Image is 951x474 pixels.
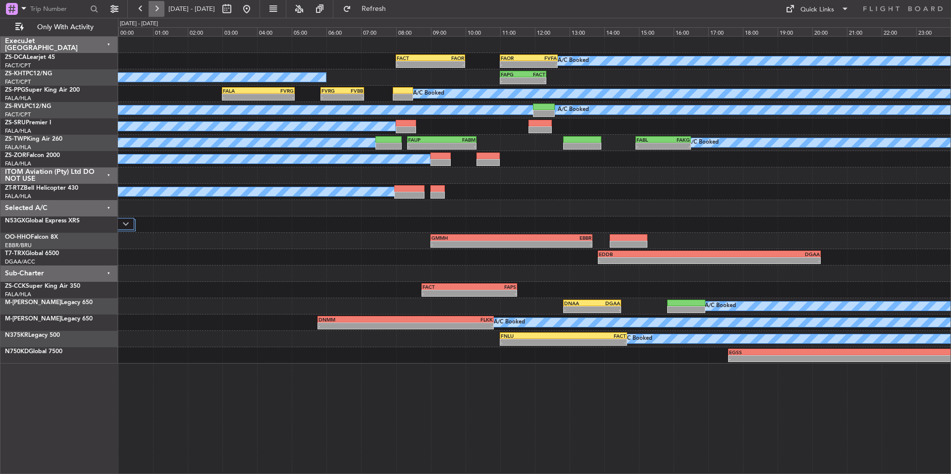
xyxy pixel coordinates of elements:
div: - [431,241,512,247]
div: - [406,323,493,329]
div: 01:00 [153,27,188,36]
span: M-[PERSON_NAME] [5,316,61,322]
div: - [501,78,523,84]
div: DNMM [318,316,406,322]
span: ZT-RTZ [5,185,24,191]
div: FACT [563,333,626,339]
div: 10:00 [466,27,500,36]
input: Trip Number [30,1,87,16]
div: 06:00 [326,27,361,36]
div: - [599,258,709,263]
div: FNLU [501,333,564,339]
div: FALA [223,88,258,94]
button: Refresh [338,1,398,17]
div: A/C Booked [494,315,525,330]
a: T7-TRXGlobal 6500 [5,251,59,257]
div: - [511,241,591,247]
div: FLKK [406,316,493,322]
div: FAOR [501,55,529,61]
div: FVBB [342,88,363,94]
div: - [430,61,464,67]
span: N375KR [5,332,28,338]
div: - [470,290,517,296]
a: M-[PERSON_NAME]Legacy 650 [5,300,93,306]
a: ZS-DCALearjet 45 [5,54,55,60]
a: FACT/CPT [5,62,31,69]
div: 18:00 [743,27,778,36]
div: - [408,143,442,149]
div: - [501,339,564,345]
span: Refresh [353,5,395,12]
a: ZS-KHTPC12/NG [5,71,52,77]
div: FABM [442,137,475,143]
div: - [663,143,690,149]
div: 05:00 [292,27,326,36]
div: - [528,61,557,67]
div: 00:00 [118,27,153,36]
div: 20:00 [812,27,847,36]
div: 16:00 [674,27,708,36]
div: 02:00 [188,27,222,36]
div: EBBR [511,235,591,241]
div: - [636,143,663,149]
div: - [321,94,342,100]
a: FALA/HLA [5,291,31,298]
a: EBBR/BRU [5,242,32,249]
div: A/C Booked [413,86,444,101]
a: ZT-RTZBell Helicopter 430 [5,185,78,191]
div: GMMH [431,235,512,241]
div: 22:00 [882,27,916,36]
div: A/C Booked [558,53,589,68]
div: 23:00 [916,27,951,36]
a: ZS-PPGSuper King Air 200 [5,87,80,93]
div: 07:00 [361,27,396,36]
div: 19:00 [778,27,812,36]
span: ZS-ZOR [5,153,26,158]
div: DNAA [564,300,592,306]
div: 21:00 [847,27,882,36]
div: 03:00 [222,27,257,36]
div: - [501,61,529,67]
div: 15:00 [639,27,674,36]
div: FAPS [470,284,517,290]
div: FACT [423,284,470,290]
div: - [442,143,475,149]
div: FVRG [321,88,342,94]
div: 09:00 [431,27,466,36]
div: FACT [397,55,430,61]
span: Only With Activity [26,24,105,31]
div: FAOR [430,55,464,61]
div: - [223,94,258,100]
span: ZS-CCK [5,283,26,289]
span: ZS-SRU [5,120,26,126]
div: FAKG [663,137,690,143]
div: - [709,258,820,263]
div: A/C Booked [705,299,736,314]
div: - [592,307,621,313]
span: ZS-KHT [5,71,26,77]
a: DGAA/ACC [5,258,35,265]
span: ZS-TWP [5,136,27,142]
span: ZS-DCA [5,54,27,60]
a: FALA/HLA [5,127,31,135]
div: FVFA [528,55,557,61]
div: EDDB [599,251,709,257]
div: - [258,94,293,100]
span: N53GX [5,218,25,224]
a: FALA/HLA [5,95,31,102]
div: FACT [523,71,545,77]
a: FALA/HLA [5,193,31,200]
div: 17:00 [708,27,743,36]
button: Only With Activity [11,19,107,35]
div: 11:00 [500,27,535,36]
a: N375KRLegacy 500 [5,332,60,338]
div: FABL [636,137,663,143]
span: ZS-PPG [5,87,25,93]
a: ZS-RVLPC12/NG [5,104,51,109]
div: 04:00 [257,27,292,36]
div: 13:00 [570,27,604,36]
div: - [318,323,406,329]
div: A/C Booked [558,103,589,117]
div: FAUP [408,137,442,143]
span: OO-HHO [5,234,31,240]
